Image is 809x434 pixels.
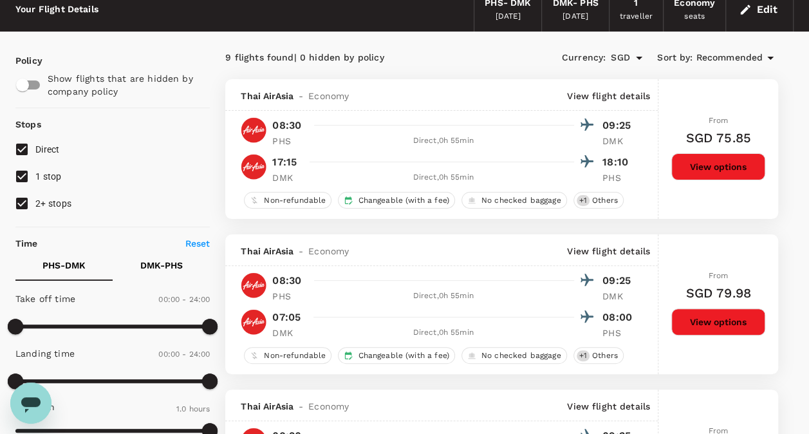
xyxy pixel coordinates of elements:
[272,118,301,133] p: 08:30
[461,192,567,209] div: No checked baggage
[35,171,62,182] span: 1 stop
[495,10,521,23] div: [DATE]
[573,192,624,209] div: +1Others
[15,3,98,17] div: Your Flight Details
[312,135,574,147] div: Direct , 0h 55min
[15,54,27,67] p: Policy
[272,171,304,184] p: DMK
[671,153,765,180] button: View options
[35,144,60,155] span: Direct
[259,195,331,206] span: Non-refundable
[241,400,293,413] span: Thai AirAsia
[563,10,588,23] div: [DATE]
[176,404,210,413] span: 1.0 hours
[272,310,301,325] p: 07:05
[567,90,650,102] p: View flight details
[15,347,75,360] p: Landing time
[272,273,301,288] p: 08:30
[602,135,635,147] p: DMK
[709,116,729,125] span: From
[293,400,308,413] span: -
[15,292,75,305] p: Take off time
[158,350,210,359] span: 00:00 - 24:00
[185,237,210,250] p: Reset
[10,382,51,424] iframe: Button to launch messaging window
[308,400,349,413] span: Economy
[241,272,266,298] img: FD
[567,245,650,258] p: View flight details
[567,400,650,413] p: View flight details
[657,51,693,65] span: Sort by :
[244,347,331,364] div: Non-refundable
[685,283,750,303] h6: SGD 79.98
[476,195,566,206] span: No checked baggage
[272,326,304,339] p: DMK
[225,51,501,65] div: 9 flights found | 0 hidden by policy
[244,192,331,209] div: Non-refundable
[35,198,71,209] span: 2+ stops
[48,72,201,98] p: Show flights that are hidden by company policy
[685,127,750,148] h6: SGD 75.85
[241,245,293,258] span: Thai AirAsia
[312,171,574,184] div: Direct , 0h 55min
[140,259,183,272] p: DMK - PHS
[312,290,574,303] div: Direct , 0h 55min
[684,10,705,23] div: seats
[312,326,574,339] div: Direct , 0h 55min
[42,259,86,272] p: PHS - DMK
[293,90,308,102] span: -
[241,309,266,335] img: FD
[241,90,293,102] span: Thai AirAsia
[158,295,210,304] span: 00:00 - 24:00
[587,350,623,361] span: Others
[573,347,624,364] div: +1Others
[602,326,635,339] p: PHS
[602,171,635,184] p: PHS
[602,118,635,133] p: 09:25
[241,117,266,143] img: FD
[587,195,623,206] span: Others
[241,154,266,180] img: FD
[602,310,635,325] p: 08:00
[602,155,635,170] p: 18:10
[671,308,765,335] button: View options
[15,237,38,250] p: Time
[602,273,635,288] p: 09:25
[272,135,304,147] p: PHS
[630,49,648,67] button: Open
[272,155,297,170] p: 17:15
[308,90,349,102] span: Economy
[272,290,304,303] p: PHS
[562,51,606,65] span: Currency :
[293,245,308,258] span: -
[709,271,729,280] span: From
[353,195,454,206] span: Changeable (with a fee)
[353,350,454,361] span: Changeable (with a fee)
[461,347,567,364] div: No checked baggage
[577,195,590,206] span: + 1
[602,290,635,303] p: DMK
[620,10,653,23] div: traveller
[476,350,566,361] span: No checked baggage
[338,192,454,209] div: Changeable (with a fee)
[259,350,331,361] span: Non-refundable
[15,119,41,129] strong: Stops
[577,350,590,361] span: + 1
[308,245,349,258] span: Economy
[696,51,763,65] span: Recommended
[338,347,454,364] div: Changeable (with a fee)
